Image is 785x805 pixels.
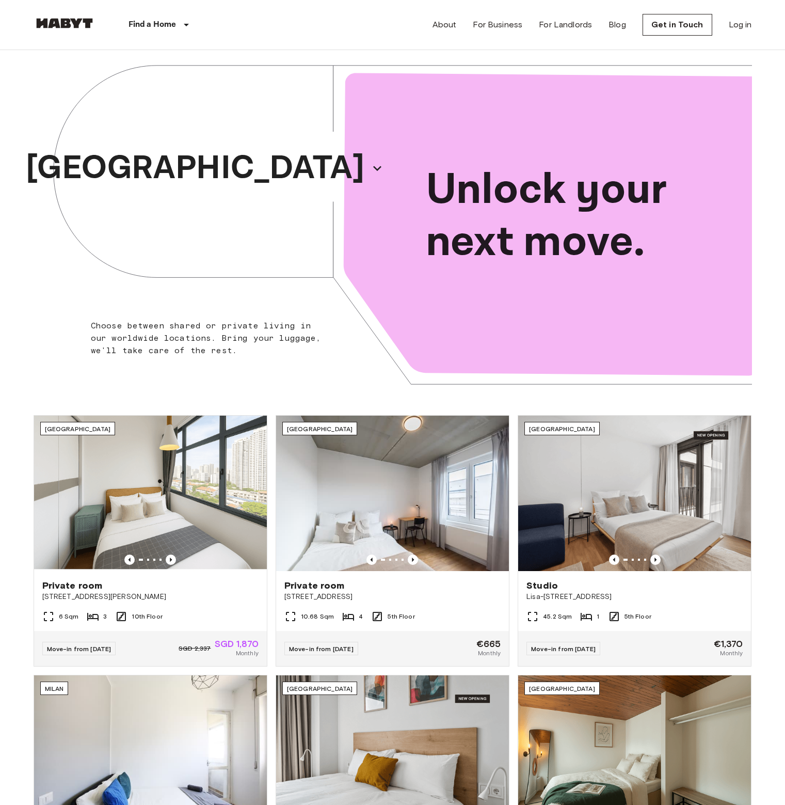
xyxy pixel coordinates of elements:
[408,555,418,565] button: Previous image
[166,555,176,565] button: Previous image
[236,649,259,658] span: Monthly
[359,612,363,621] span: 4
[518,415,751,667] a: Marketing picture of unit DE-01-489-503-001Previous imagePrevious image[GEOGRAPHIC_DATA]StudioLis...
[650,555,661,565] button: Previous image
[529,685,595,692] span: [GEOGRAPHIC_DATA]
[276,416,509,571] img: Marketing picture of unit DE-04-037-026-03Q
[132,612,163,621] span: 10th Floor
[34,415,267,667] a: Marketing picture of unit SG-01-116-001-02Previous imagePrevious image[GEOGRAPHIC_DATA]Private ro...
[59,612,79,621] span: 6 Sqm
[91,320,328,357] p: Choose between shared or private living in our worldwide locations. Bring your luggage, we'll tak...
[597,612,599,621] span: 1
[26,144,364,193] p: [GEOGRAPHIC_DATA]
[526,579,558,592] span: Studio
[531,645,596,653] span: Move-in from [DATE]
[478,649,501,658] span: Monthly
[518,416,751,571] img: Marketing picture of unit DE-01-489-503-001
[608,19,626,31] a: Blog
[714,639,743,649] span: €1,370
[643,14,712,36] a: Get in Touch
[624,612,651,621] span: 5th Floor
[34,18,95,28] img: Habyt
[42,579,103,592] span: Private room
[179,644,211,653] span: SGD 2,337
[34,416,267,571] img: Marketing picture of unit SG-01-116-001-02
[526,592,743,602] span: Lisa-[STREET_ADDRESS]
[287,425,353,433] span: [GEOGRAPHIC_DATA]
[284,592,501,602] span: [STREET_ADDRESS]
[301,612,334,621] span: 10.68 Sqm
[45,425,111,433] span: [GEOGRAPHIC_DATA]
[432,19,457,31] a: About
[539,19,592,31] a: For Landlords
[284,579,345,592] span: Private room
[529,425,595,433] span: [GEOGRAPHIC_DATA]
[215,639,258,649] span: SGD 1,870
[42,592,259,602] span: [STREET_ADDRESS][PERSON_NAME]
[729,19,752,31] a: Log in
[47,645,111,653] span: Move-in from [DATE]
[287,685,353,692] span: [GEOGRAPHIC_DATA]
[124,555,135,565] button: Previous image
[609,555,619,565] button: Previous image
[473,19,522,31] a: For Business
[276,415,509,667] a: Marketing picture of unit DE-04-037-026-03QPrevious imagePrevious image[GEOGRAPHIC_DATA]Private r...
[476,639,501,649] span: €665
[426,164,735,269] p: Unlock your next move.
[45,685,64,692] span: Milan
[543,612,572,621] span: 45.2 Sqm
[103,612,107,621] span: 3
[129,19,177,31] p: Find a Home
[366,555,377,565] button: Previous image
[388,612,414,621] span: 5th Floor
[22,140,387,196] button: [GEOGRAPHIC_DATA]
[289,645,354,653] span: Move-in from [DATE]
[720,649,743,658] span: Monthly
